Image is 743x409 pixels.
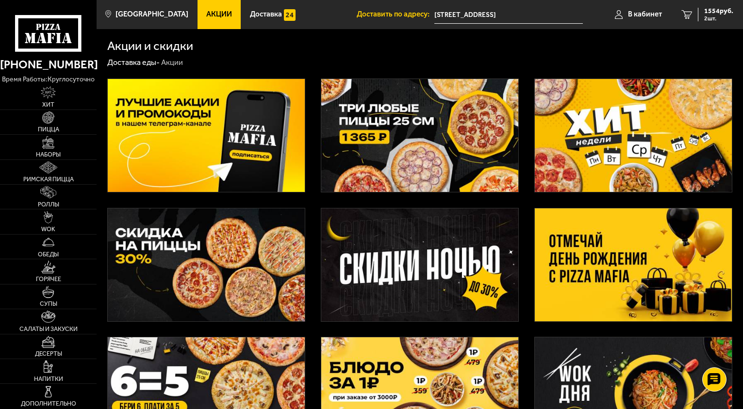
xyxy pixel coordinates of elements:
span: 1554 руб. [704,8,733,15]
span: Доставка [250,11,282,18]
a: Доставка еды- [107,58,160,67]
span: Горячее [36,276,61,283]
span: Наборы [36,152,61,158]
span: Пицца [38,126,59,133]
span: Салаты и закуски [19,326,78,332]
span: Супы [40,301,57,307]
span: Римская пицца [23,176,74,183]
span: Десерты [35,351,62,357]
span: Доставить по адресу: [357,11,434,18]
span: Обеды [38,252,59,258]
h1: Акции и скидки [107,40,193,52]
span: Акции [206,11,232,18]
span: Дополнительно [21,401,76,407]
div: Акции [161,58,183,68]
span: Напитки [34,376,63,382]
span: Хит [42,102,54,108]
span: Роллы [38,202,59,208]
img: 15daf4d41897b9f0e9f617042186c801.svg [284,9,296,21]
span: [GEOGRAPHIC_DATA] [116,11,188,18]
input: Ваш адрес доставки [434,6,583,24]
span: 2 шт. [704,16,733,21]
span: WOK [41,226,55,233]
span: В кабинет [628,11,662,18]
